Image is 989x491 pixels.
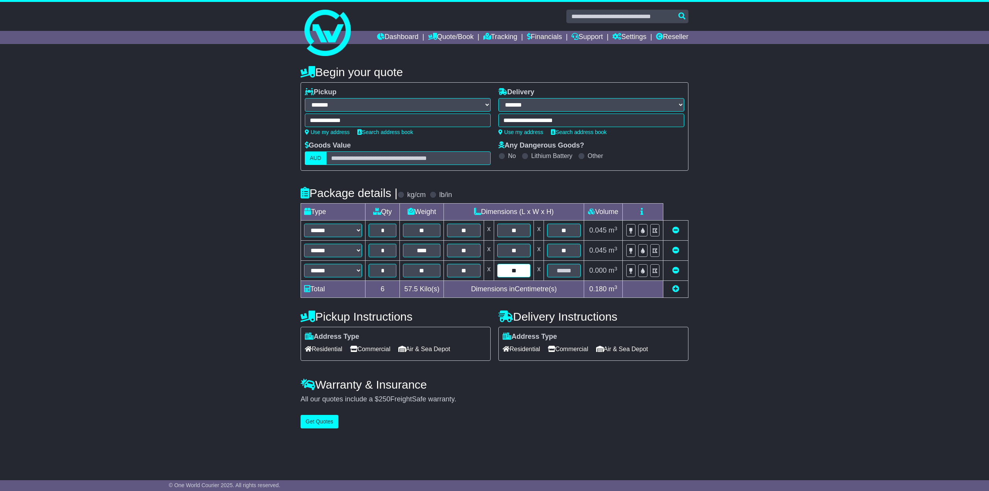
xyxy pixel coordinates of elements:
a: Remove this item [672,267,679,274]
a: Use my address [305,129,350,135]
a: Quote/Book [428,31,474,44]
span: m [608,246,617,254]
span: Residential [305,343,342,355]
a: Support [571,31,603,44]
a: Add new item [672,285,679,293]
span: Residential [503,343,540,355]
a: Search address book [551,129,607,135]
span: m [608,226,617,234]
label: Goods Value [305,141,351,150]
a: Settings [612,31,646,44]
label: No [508,152,516,160]
sup: 3 [614,246,617,251]
td: Kilo(s) [400,281,444,298]
a: Remove this item [672,226,679,234]
div: All our quotes include a $ FreightSafe warranty. [301,395,688,404]
td: Dimensions in Centimetre(s) [444,281,584,298]
sup: 3 [614,226,617,231]
a: Remove this item [672,246,679,254]
span: 57.5 [404,285,418,293]
td: Type [301,204,365,221]
h4: Begin your quote [301,66,688,78]
span: m [608,285,617,293]
td: x [534,221,544,241]
td: Weight [400,204,444,221]
a: Financials [527,31,562,44]
td: x [484,221,494,241]
label: kg/cm [407,191,426,199]
h4: Warranty & Insurance [301,378,688,391]
h4: Pickup Instructions [301,310,491,323]
label: lb/in [439,191,452,199]
td: Volume [584,204,622,221]
span: © One World Courier 2025. All rights reserved. [169,482,280,488]
span: Commercial [350,343,390,355]
label: Address Type [305,333,359,341]
td: x [484,261,494,281]
td: x [534,261,544,281]
td: Total [301,281,365,298]
sup: 3 [614,266,617,272]
span: 0.045 [589,226,607,234]
label: Lithium Battery [531,152,573,160]
a: Dashboard [377,31,418,44]
td: 6 [365,281,400,298]
label: Address Type [503,333,557,341]
span: 0.045 [589,246,607,254]
span: m [608,267,617,274]
label: Other [588,152,603,160]
label: AUD [305,151,326,165]
span: Commercial [548,343,588,355]
a: Tracking [483,31,517,44]
span: Air & Sea Depot [596,343,648,355]
span: Air & Sea Depot [398,343,450,355]
span: 0.180 [589,285,607,293]
label: Delivery [498,88,534,97]
a: Use my address [498,129,543,135]
h4: Package details | [301,187,398,199]
span: 250 [379,395,390,403]
a: Reseller [656,31,688,44]
td: x [484,241,494,261]
a: Search address book [357,129,413,135]
label: Any Dangerous Goods? [498,141,584,150]
label: Pickup [305,88,336,97]
td: x [534,241,544,261]
td: Qty [365,204,400,221]
h4: Delivery Instructions [498,310,688,323]
button: Get Quotes [301,415,338,428]
span: 0.000 [589,267,607,274]
td: Dimensions (L x W x H) [444,204,584,221]
sup: 3 [614,284,617,290]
